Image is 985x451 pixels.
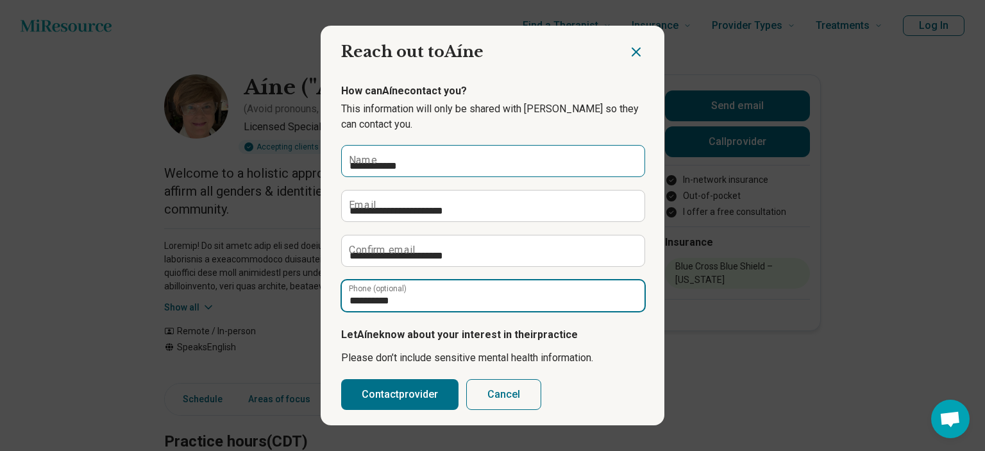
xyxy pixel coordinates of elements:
[341,42,484,61] span: Reach out to Aíne
[341,101,644,132] p: This information will only be shared with [PERSON_NAME] so they can contact you.
[349,155,377,166] label: Name
[349,285,407,293] label: Phone (optional)
[341,83,644,99] p: How can Aíne contact you?
[466,379,541,410] button: Cancel
[349,245,415,255] label: Confirm email
[341,327,644,343] p: Let Aíne know about your interest in their practice
[349,200,376,210] label: Email
[341,350,644,366] p: Please don’t include sensitive mental health information.
[628,44,644,60] button: Close dialog
[341,379,459,410] button: Contactprovider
